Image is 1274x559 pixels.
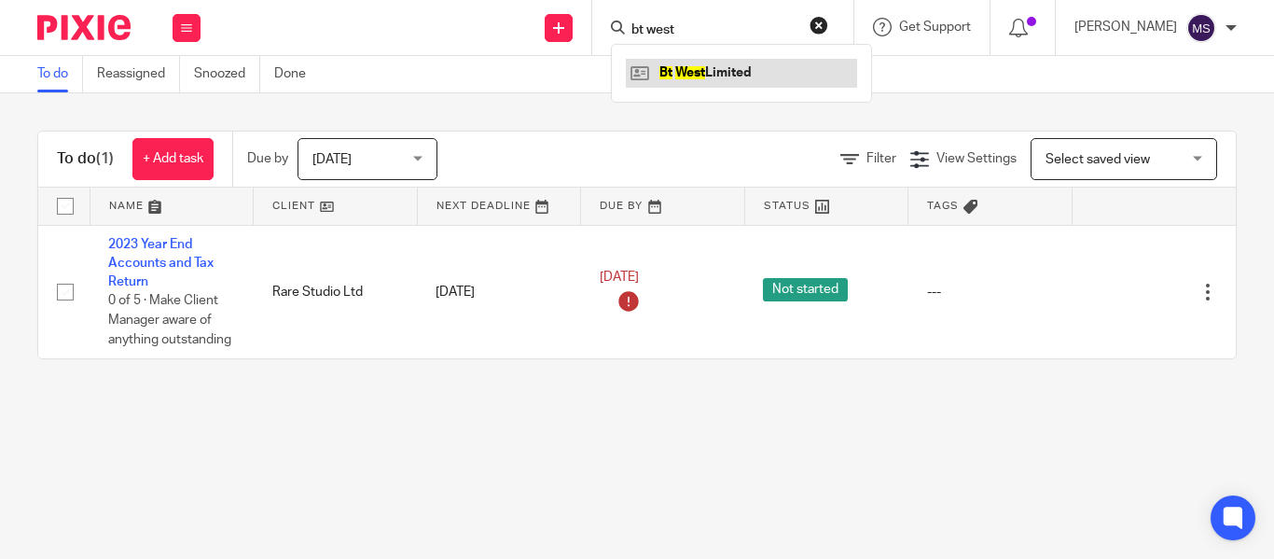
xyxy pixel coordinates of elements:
span: Filter [866,152,896,165]
a: Snoozed [194,56,260,92]
h1: To do [57,149,114,169]
span: View Settings [936,152,1017,165]
span: Tags [927,201,959,211]
span: [DATE] [312,153,352,166]
span: Select saved view [1046,153,1150,166]
a: 2023 Year End Accounts and Tax Return [108,238,214,289]
p: [PERSON_NAME] [1074,18,1177,36]
span: Not started [763,278,848,301]
img: Pixie [37,15,131,40]
span: 0 of 5 · Make Client Manager aware of anything outstanding [108,295,231,346]
span: (1) [96,151,114,166]
a: Reassigned [97,56,180,92]
td: [DATE] [417,225,581,358]
span: Get Support [899,21,971,34]
a: To do [37,56,83,92]
a: Done [274,56,320,92]
p: Due by [247,149,288,168]
td: Rare Studio Ltd [254,225,418,358]
a: + Add task [132,138,214,180]
img: svg%3E [1186,13,1216,43]
span: [DATE] [600,271,639,284]
input: Search [630,22,797,39]
button: Clear [810,16,828,35]
div: --- [927,283,1054,301]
